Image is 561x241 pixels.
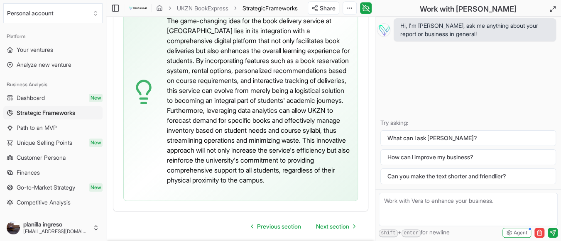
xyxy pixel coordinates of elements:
span: Share [320,4,336,12]
h2: Work with [PERSON_NAME] [420,3,517,15]
a: DashboardNew [3,91,103,105]
span: Frameworks [265,5,298,12]
a: Analyze new venture [3,58,103,71]
button: Share [308,2,339,15]
button: Agent [502,228,531,238]
a: Customer Persona [3,151,103,164]
a: Go to next page [309,218,362,235]
img: ACg8ocLyNJFBtr36PwpBIBsJsnrlMpBTBS7UH919eCPDZgmeYxmon8s=s96-c [7,221,20,234]
button: planilla ingreso[EMAIL_ADDRESS][DOMAIN_NAME] [3,218,103,238]
span: New [89,94,103,102]
span: Previous section [257,222,301,231]
span: + for newline [379,228,450,237]
kbd: shift [379,229,398,237]
span: Dashboard [17,94,45,102]
span: Finances [17,168,40,177]
kbd: enter [402,229,421,237]
img: Vera [377,23,390,37]
a: Go to previous page [245,218,308,235]
a: Path to an MVP [3,121,103,134]
button: Select an organization [3,3,103,23]
span: Next section [316,222,349,231]
span: Path to an MVP [17,124,57,132]
a: Go-to-Market StrategyNew [3,181,103,194]
a: Competitive Analysis [3,196,103,209]
a: Your ventures [3,43,103,56]
a: Unique Selling PointsNew [3,136,103,149]
span: Strategic Frameworks [17,109,75,117]
p: The game-changing idea for the book delivery service at [GEOGRAPHIC_DATA] lies in its integration... [167,16,351,185]
span: Customer Persona [17,153,66,162]
span: StrategicFrameworks [243,4,298,12]
div: Business Analysis [3,78,103,91]
button: Can you make the text shorter and friendlier? [380,168,556,184]
img: logo [128,3,147,13]
div: Platform [3,30,103,43]
span: Competitive Analysis [17,198,71,207]
button: How can I improve my business? [380,149,556,165]
span: Analyze new venture [17,61,71,69]
span: New [89,139,103,147]
span: [EMAIL_ADDRESS][DOMAIN_NAME] [23,228,89,235]
nav: pagination [245,218,362,235]
span: New [89,183,103,192]
a: UKZN BookExpress [177,4,228,12]
span: planilla ingreso [23,221,89,228]
nav: breadcrumb [156,4,298,12]
span: Unique Selling Points [17,139,72,147]
button: What can I ask [PERSON_NAME]? [380,130,556,146]
span: Your ventures [17,46,53,54]
a: Strategic Frameworks [3,106,103,119]
span: Hi, I'm [PERSON_NAME], ask me anything about your report or business in general! [400,22,549,38]
p: Try asking: [380,119,556,127]
a: Finances [3,166,103,179]
span: Go-to-Market Strategy [17,183,75,192]
span: Agent [514,229,527,236]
